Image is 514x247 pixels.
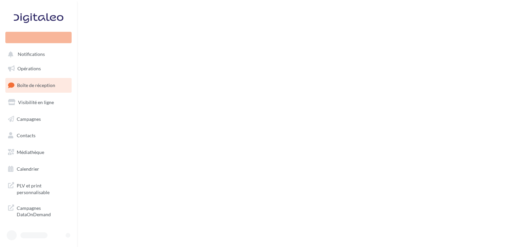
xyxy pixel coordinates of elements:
[4,162,73,176] a: Calendrier
[4,78,73,92] a: Boîte de réception
[17,82,55,88] span: Boîte de réception
[17,166,39,172] span: Calendrier
[17,116,41,121] span: Campagnes
[17,66,41,71] span: Opérations
[17,149,44,155] span: Médiathèque
[4,145,73,159] a: Médiathèque
[4,112,73,126] a: Campagnes
[18,52,45,57] span: Notifications
[17,203,69,218] span: Campagnes DataOnDemand
[17,133,35,138] span: Contacts
[4,95,73,109] a: Visibilité en ligne
[18,99,54,105] span: Visibilité en ligne
[4,62,73,76] a: Opérations
[5,32,72,43] div: Nouvelle campagne
[17,181,69,195] span: PLV et print personnalisable
[4,178,73,198] a: PLV et print personnalisable
[4,129,73,143] a: Contacts
[4,201,73,221] a: Campagnes DataOnDemand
